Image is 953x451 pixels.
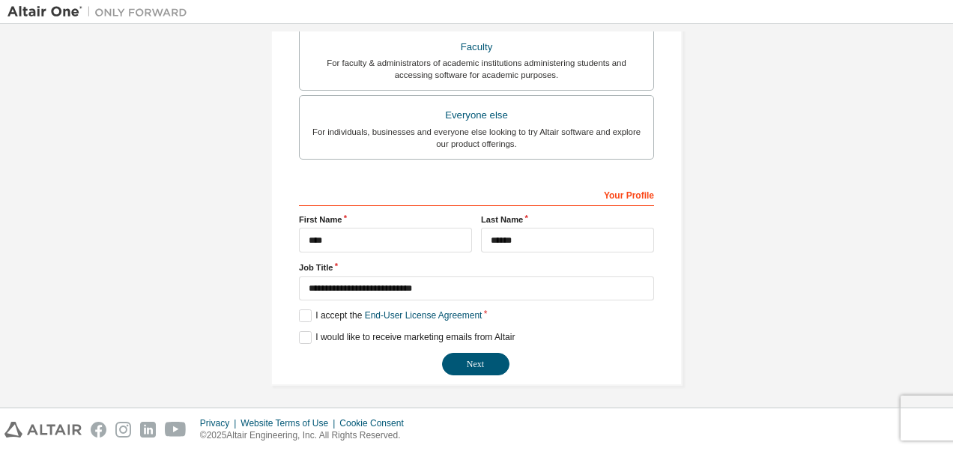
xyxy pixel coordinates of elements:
div: Website Terms of Use [240,417,339,429]
label: I would like to receive marketing emails from Altair [299,331,515,344]
div: Faculty [309,37,644,58]
img: Altair One [7,4,195,19]
div: Privacy [200,417,240,429]
img: altair_logo.svg [4,422,82,438]
a: End-User License Agreement [365,310,482,321]
label: Job Title [299,261,654,273]
div: For faculty & administrators of academic institutions administering students and accessing softwa... [309,57,644,81]
img: youtube.svg [165,422,187,438]
img: linkedin.svg [140,422,156,438]
div: Cookie Consent [339,417,412,429]
div: Everyone else [309,105,644,126]
img: facebook.svg [91,422,106,438]
button: Next [442,353,509,375]
label: I accept the [299,309,482,322]
p: © 2025 Altair Engineering, Inc. All Rights Reserved. [200,429,413,442]
img: instagram.svg [115,422,131,438]
div: For individuals, businesses and everyone else looking to try Altair software and explore our prod... [309,126,644,150]
div: Your Profile [299,182,654,206]
label: First Name [299,214,472,225]
label: Last Name [481,214,654,225]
